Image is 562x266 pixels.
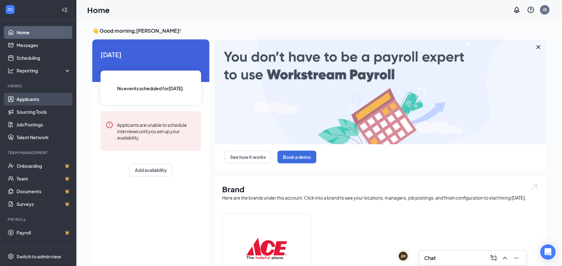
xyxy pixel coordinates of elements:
span: No events scheduled for [DATE] . [117,85,185,92]
svg: Cross [535,43,542,51]
svg: Collapse [61,7,68,13]
a: Messages [17,39,71,51]
a: OnboardingCrown [17,160,71,172]
a: Scheduling [17,51,71,64]
h3: Chat [424,255,436,262]
button: Book a demo [277,151,316,163]
svg: Minimize [513,254,520,262]
svg: Notifications [513,6,521,14]
div: Hiring [8,83,70,89]
svg: ComposeMessage [490,254,497,262]
svg: Analysis [8,67,14,74]
div: Payroll [8,217,70,222]
a: Home [17,26,71,39]
h1: Brand [222,184,538,194]
svg: WorkstreamLogo [7,6,13,13]
div: Team Management [8,150,70,155]
img: payroll-large.gif [214,39,546,144]
a: TeamCrown [17,172,71,185]
h1: Home [87,4,110,15]
div: JB [543,7,547,12]
div: JM [401,254,406,259]
a: DocumentsCrown [17,185,71,198]
svg: ChevronUp [501,254,509,262]
a: Applicants [17,93,71,106]
button: ComposeMessage [488,253,499,263]
div: Switch to admin view [17,253,61,260]
div: Applicants are unable to schedule interviews until you set up your availability. [117,121,196,141]
button: ChevronUp [500,253,510,263]
a: PayrollCrown [17,226,71,239]
a: SurveysCrown [17,198,71,210]
a: Job Postings [17,118,71,131]
svg: Settings [8,253,14,260]
span: [DATE] [101,50,201,59]
a: Sourcing Tools [17,106,71,118]
button: See how it works [225,151,271,163]
a: Talent Network [17,131,71,144]
div: Reporting [17,67,71,74]
div: Here are the brands under this account. Click into a brand to see your locations, managers, job p... [222,194,538,201]
svg: QuestionInfo [527,6,535,14]
button: Add availability [130,164,172,176]
svg: Error [106,121,113,129]
button: Minimize [511,253,522,263]
h3: 👋 Good morning, [PERSON_NAME] ! [92,27,546,34]
div: Open Intercom Messenger [540,244,556,260]
img: open.6027fd2a22e1237b5b06.svg [530,184,538,191]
